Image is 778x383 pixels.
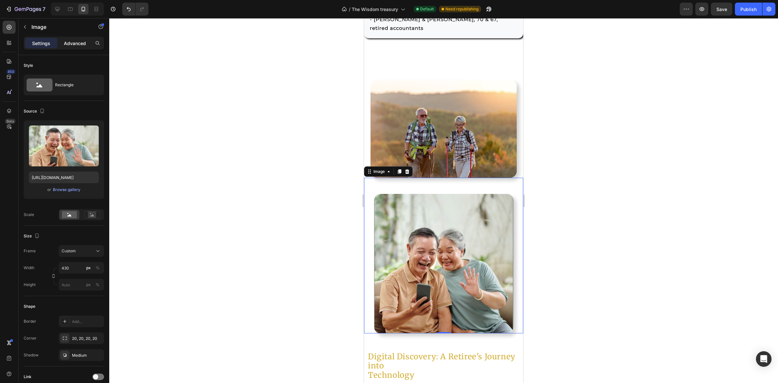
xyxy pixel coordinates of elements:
div: Link [24,374,31,380]
span: or [47,186,51,194]
div: Beta [5,119,16,124]
img: gempages_577850155164763077-c8d8f041-ffc9-410c-8963-ea7c8decf42c.jpg [6,62,153,159]
p: Advanced [64,40,86,47]
input: px% [59,262,104,274]
span: Save [716,6,727,12]
button: Custom [59,245,104,257]
div: Size [24,232,41,241]
div: Scale [24,212,34,218]
label: Height [24,282,36,288]
button: Save [711,3,732,16]
div: Undo/Redo [122,3,148,16]
div: Corner [24,335,37,341]
button: 7 [3,3,48,16]
div: 450 [6,69,16,74]
button: Browse gallery [53,186,81,193]
span: Need republishing [445,6,478,12]
div: px [86,265,91,271]
img: preview-image [29,126,99,166]
p: 7 [42,5,45,13]
div: Shadow [24,352,39,358]
div: Border [24,318,36,324]
button: px [94,281,101,289]
div: Rectangle [55,78,95,92]
div: Shape [24,304,35,309]
div: Medium [72,353,102,358]
div: Add... [72,319,102,325]
button: % [85,264,92,272]
div: px [86,282,91,288]
span: / [349,6,350,13]
h2: Digital Discovery: A Retiree's Journey into Technology [3,333,159,363]
div: Open Intercom Messenger [756,351,772,367]
div: Publish [740,6,757,13]
div: 20, 20, 20, 20 [72,336,102,341]
div: Image [8,150,22,156]
span: Custom [62,248,76,254]
label: Frame [24,248,36,254]
div: % [96,282,100,288]
div: Browse gallery [53,187,80,193]
span: Default [420,6,434,12]
div: Style [24,63,33,68]
label: Width [24,265,34,271]
button: % [85,281,92,289]
p: Image [31,23,87,31]
button: px [94,264,101,272]
div: Source [24,107,46,116]
p: Settings [32,40,50,47]
img: gempages_577850155164763077-5ad8f4da-2a8c-428d-88a8-3b44bea84924.jpg [10,176,149,315]
input: https://example.com/image.jpg [29,172,99,183]
input: px% [59,279,104,291]
span: The Wisdom treasury [352,6,398,13]
div: % [96,265,100,271]
button: Publish [735,3,762,16]
iframe: Design area [364,18,523,383]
